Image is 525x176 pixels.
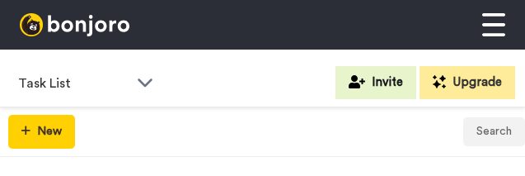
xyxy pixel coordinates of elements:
[335,66,416,99] button: Invite
[482,13,505,36] img: menu-white.svg
[20,13,129,36] img: bj-logo-header-white.svg
[8,115,75,149] button: New
[420,66,515,99] button: Upgrade
[463,117,525,147] button: Search
[18,74,129,93] span: Task List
